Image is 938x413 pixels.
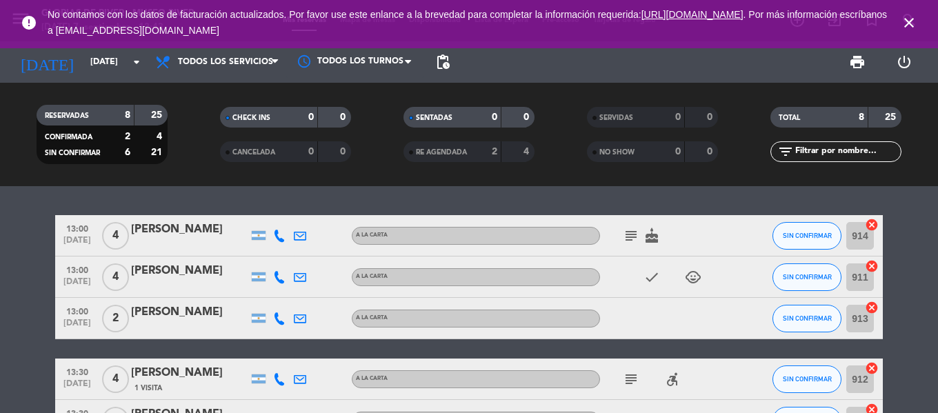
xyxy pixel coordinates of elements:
span: SIN CONFIRMAR [783,273,832,281]
i: cancel [865,301,879,314]
span: A LA CARTA [356,315,388,321]
span: print [849,54,866,70]
span: pending_actions [435,54,451,70]
strong: 0 [308,112,314,122]
span: Todos los servicios [178,57,273,67]
i: power_settings_new [896,54,912,70]
span: 13:30 [60,363,94,379]
strong: 0 [340,147,348,157]
span: CANCELADA [232,149,275,156]
i: cancel [865,218,879,232]
span: SIN CONFIRMAR [783,232,832,239]
strong: 25 [885,112,899,122]
strong: 4 [157,132,165,141]
strong: 0 [675,112,681,122]
span: 13:00 [60,261,94,277]
strong: 0 [308,147,314,157]
div: [PERSON_NAME] [131,221,248,239]
strong: 6 [125,148,130,157]
i: child_care [685,269,701,285]
span: TOTAL [779,114,800,121]
button: SIN CONFIRMAR [772,222,841,250]
span: 1 Visita [134,383,162,394]
span: NO SHOW [599,149,635,156]
span: 2 [102,305,129,332]
strong: 8 [125,110,130,120]
i: close [901,14,917,31]
strong: 0 [340,112,348,122]
i: cake [643,228,660,244]
div: LOG OUT [881,41,928,83]
i: accessible_forward [664,371,681,387]
i: error [21,14,37,31]
span: 4 [102,263,129,291]
span: SIN CONFIRMAR [783,375,832,383]
strong: 25 [151,110,165,120]
div: [PERSON_NAME] [131,364,248,382]
span: [DATE] [60,236,94,252]
strong: 21 [151,148,165,157]
strong: 4 [523,147,532,157]
i: filter_list [777,143,794,160]
span: CONFIRMADA [45,134,92,141]
button: SIN CONFIRMAR [772,305,841,332]
span: [DATE] [60,277,94,293]
span: CHECK INS [232,114,270,121]
button: SIN CONFIRMAR [772,263,841,291]
i: cancel [865,361,879,375]
span: A LA CARTA [356,376,388,381]
div: [PERSON_NAME] [131,303,248,321]
div: [PERSON_NAME] [131,262,248,280]
span: RESERVADAS [45,112,89,119]
span: 13:00 [60,220,94,236]
strong: 0 [675,147,681,157]
span: 4 [102,365,129,393]
i: subject [623,228,639,244]
span: SENTADAS [416,114,452,121]
span: A LA CARTA [356,232,388,238]
span: [DATE] [60,319,94,334]
strong: 2 [492,147,497,157]
span: A LA CARTA [356,274,388,279]
i: [DATE] [10,47,83,77]
span: 4 [102,222,129,250]
span: RE AGENDADA [416,149,467,156]
span: SERVIDAS [599,114,633,121]
input: Filtrar por nombre... [794,144,901,159]
i: subject [623,371,639,387]
i: arrow_drop_down [128,54,145,70]
button: SIN CONFIRMAR [772,365,841,393]
span: [DATE] [60,379,94,395]
i: cancel [865,259,879,273]
strong: 8 [859,112,864,122]
span: SIN CONFIRMAR [783,314,832,322]
span: 13:00 [60,303,94,319]
a: [URL][DOMAIN_NAME] [641,9,744,20]
i: check [643,269,660,285]
span: No contamos con los datos de facturación actualizados. Por favor use este enlance a la brevedad p... [48,9,887,36]
strong: 0 [523,112,532,122]
strong: 2 [125,132,130,141]
span: SIN CONFIRMAR [45,150,100,157]
strong: 0 [492,112,497,122]
strong: 0 [707,112,715,122]
a: . Por más información escríbanos a [EMAIL_ADDRESS][DOMAIN_NAME] [48,9,887,36]
strong: 0 [707,147,715,157]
